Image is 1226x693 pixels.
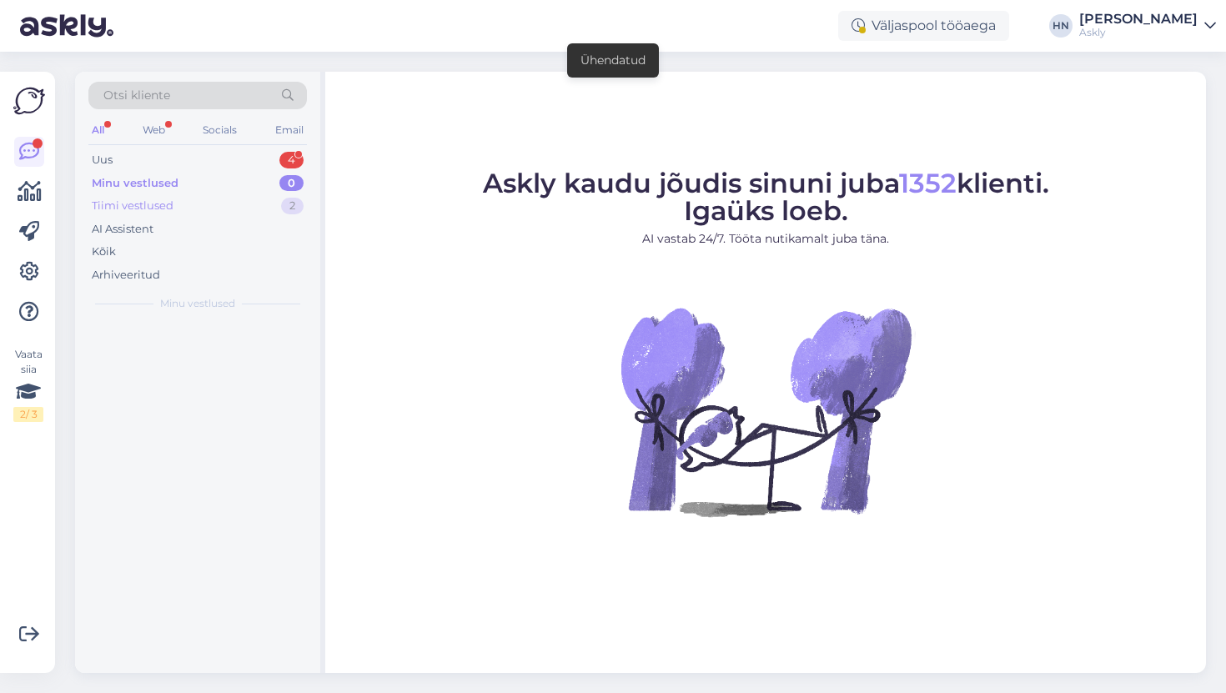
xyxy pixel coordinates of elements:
[92,152,113,168] div: Uus
[13,407,43,422] div: 2 / 3
[139,119,168,141] div: Web
[1079,26,1198,39] div: Askly
[92,175,178,192] div: Minu vestlused
[483,230,1049,248] p: AI vastab 24/7. Tööta nutikamalt juba täna.
[13,347,43,422] div: Vaata siia
[279,175,304,192] div: 0
[281,198,304,214] div: 2
[13,85,45,117] img: Askly Logo
[88,119,108,141] div: All
[1079,13,1198,26] div: [PERSON_NAME]
[160,296,235,311] span: Minu vestlused
[199,119,240,141] div: Socials
[92,221,153,238] div: AI Assistent
[92,267,160,284] div: Arhiveeritud
[616,261,916,561] img: No Chat active
[899,167,957,199] span: 1352
[838,11,1009,41] div: Väljaspool tööaega
[1079,13,1216,39] a: [PERSON_NAME]Askly
[92,198,173,214] div: Tiimi vestlused
[279,152,304,168] div: 4
[103,87,170,104] span: Otsi kliente
[1049,14,1073,38] div: HN
[483,167,1049,227] span: Askly kaudu jõudis sinuni juba klienti. Igaüks loeb.
[272,119,307,141] div: Email
[92,244,116,260] div: Kõik
[580,52,646,69] div: Ühendatud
